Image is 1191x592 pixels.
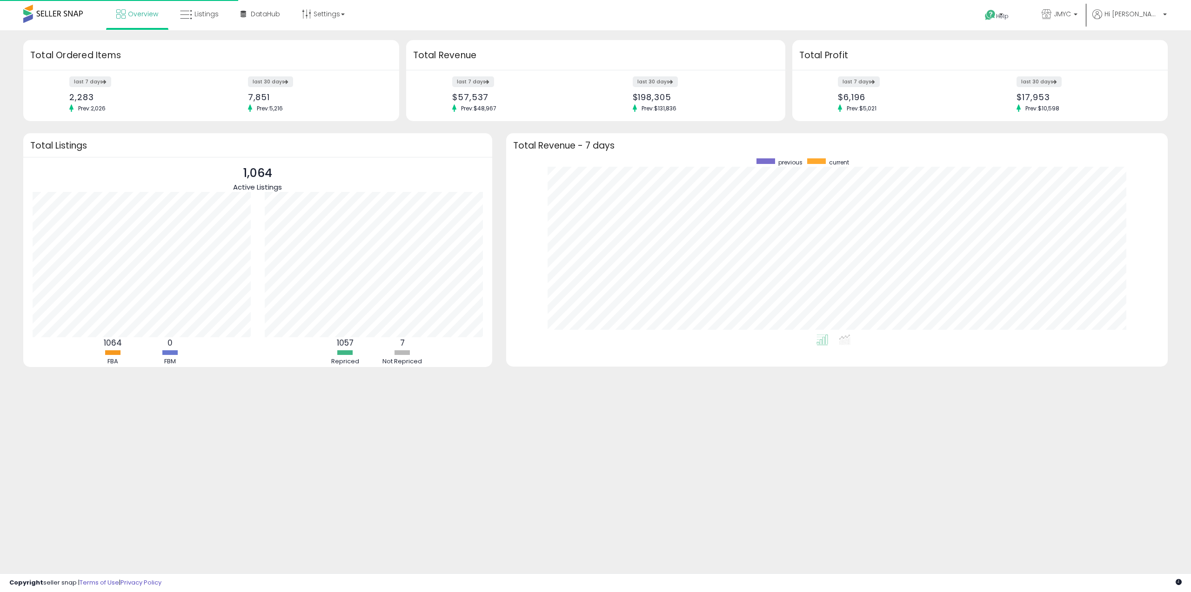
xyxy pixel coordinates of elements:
span: Prev: $131,836 [637,104,681,112]
span: Prev: 2,026 [74,104,110,112]
span: Help [996,12,1009,20]
span: Active Listings [233,182,282,192]
div: $198,305 [633,92,769,102]
label: last 7 days [69,76,111,87]
div: $17,953 [1017,92,1151,102]
span: JMYC [1054,9,1071,19]
div: FBA [85,357,141,366]
p: 1,064 [233,164,282,182]
div: $6,196 [838,92,973,102]
i: Get Help [984,9,996,21]
h3: Total Revenue - 7 days [513,142,1161,149]
label: last 30 days [633,76,678,87]
a: Help [977,2,1027,30]
a: Hi [PERSON_NAME] [1092,9,1167,30]
span: current [829,158,849,166]
div: Repriced [317,357,373,366]
span: Prev: $5,021 [842,104,881,112]
span: previous [778,158,803,166]
div: Not Repriced [375,357,430,366]
div: 7,851 [248,92,383,102]
b: 0 [167,337,173,348]
label: last 7 days [838,76,880,87]
h3: Total Listings [30,142,485,149]
span: Listings [194,9,219,19]
b: 7 [400,337,405,348]
h3: Total Revenue [413,49,778,62]
b: 1064 [104,337,122,348]
span: Prev: $48,967 [456,104,501,112]
label: last 30 days [248,76,293,87]
span: Overview [128,9,158,19]
h3: Total Ordered Items [30,49,392,62]
span: Hi [PERSON_NAME] [1104,9,1160,19]
div: FBM [142,357,198,366]
div: 2,283 [69,92,204,102]
span: Prev: 5,216 [252,104,288,112]
b: 1057 [337,337,354,348]
div: $57,537 [452,92,589,102]
span: Prev: $10,598 [1021,104,1064,112]
label: last 7 days [452,76,494,87]
label: last 30 days [1017,76,1062,87]
span: DataHub [251,9,280,19]
h3: Total Profit [799,49,1161,62]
